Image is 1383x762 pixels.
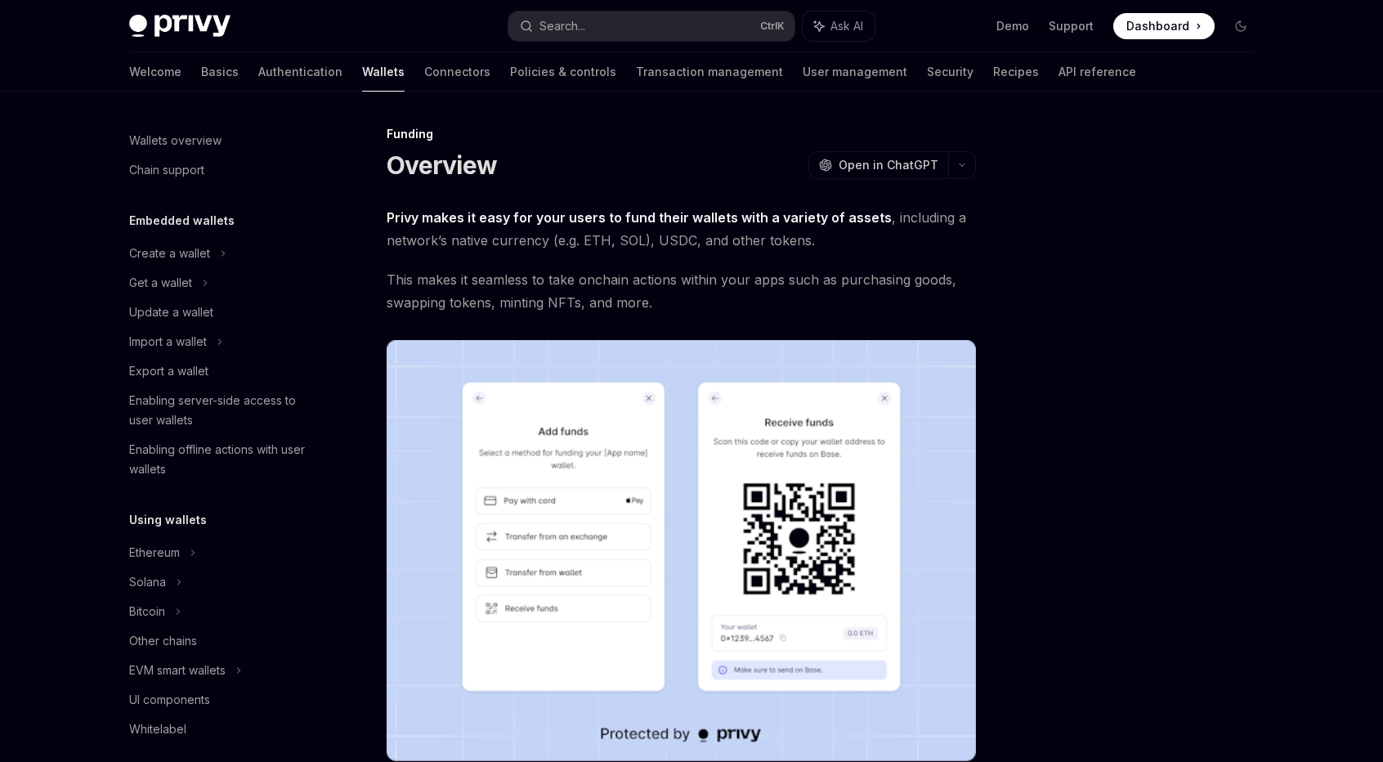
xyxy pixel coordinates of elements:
a: Authentication [258,52,342,92]
div: Update a wallet [129,303,213,322]
div: Funding [387,126,976,142]
a: Enabling server-side access to user wallets [116,386,325,435]
div: Whitelabel [129,719,186,739]
a: Policies & controls [510,52,616,92]
div: Other chains [129,631,197,651]
div: Ethereum [129,543,180,563]
span: Ctrl K [760,20,785,33]
h5: Using wallets [129,510,207,530]
a: API reference [1059,52,1136,92]
a: Recipes [993,52,1039,92]
a: Connectors [424,52,490,92]
a: Whitelabel [116,715,325,744]
span: This makes it seamless to take onchain actions within your apps such as purchasing goods, swappin... [387,268,976,314]
a: Wallets [362,52,405,92]
button: Toggle dark mode [1228,13,1254,39]
div: Chain support [129,160,204,180]
span: Dashboard [1126,18,1189,34]
strong: Privy makes it easy for your users to fund their wallets with a variety of assets [387,209,892,226]
a: Support [1049,18,1094,34]
a: Welcome [129,52,181,92]
div: Bitcoin [129,602,165,621]
a: Export a wallet [116,356,325,386]
div: Search... [539,16,585,36]
div: Export a wallet [129,361,208,381]
div: Solana [129,572,166,592]
h1: Overview [387,150,497,180]
button: Search...CtrlK [508,11,794,41]
a: Update a wallet [116,298,325,327]
button: Open in ChatGPT [808,151,948,179]
a: UI components [116,685,325,715]
a: Other chains [116,626,325,656]
div: Create a wallet [129,244,210,263]
div: Enabling server-side access to user wallets [129,391,316,430]
a: Basics [201,52,239,92]
h5: Embedded wallets [129,211,235,231]
a: Transaction management [636,52,783,92]
a: Demo [996,18,1029,34]
div: Import a wallet [129,332,207,352]
img: images/Funding.png [387,340,976,761]
div: Wallets overview [129,131,222,150]
a: Enabling offline actions with user wallets [116,435,325,484]
a: Chain support [116,155,325,185]
img: dark logo [129,15,230,38]
span: Ask AI [830,18,863,34]
button: Ask AI [803,11,875,41]
span: Open in ChatGPT [839,157,938,173]
div: Enabling offline actions with user wallets [129,440,316,479]
a: User management [803,52,907,92]
div: EVM smart wallets [129,661,226,680]
a: Wallets overview [116,126,325,155]
a: Dashboard [1113,13,1215,39]
div: Get a wallet [129,273,192,293]
span: , including a network’s native currency (e.g. ETH, SOL), USDC, and other tokens. [387,206,976,252]
div: UI components [129,690,210,710]
a: Security [927,52,973,92]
